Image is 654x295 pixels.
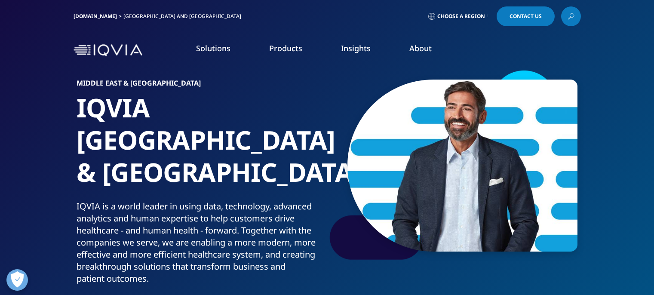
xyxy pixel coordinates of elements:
[74,44,142,57] img: IQVIA Healthcare Information Technology and Pharma Clinical Research Company
[409,43,432,53] a: About
[437,13,485,20] span: Choose a Region
[123,13,245,20] div: [GEOGRAPHIC_DATA] and [GEOGRAPHIC_DATA]
[146,30,581,71] nav: Primary
[269,43,302,53] a: Products
[74,12,117,20] a: [DOMAIN_NAME]
[77,80,324,92] h6: Middle East & [GEOGRAPHIC_DATA]
[77,92,324,200] h1: IQVIA [GEOGRAPHIC_DATA] & [GEOGRAPHIC_DATA]
[347,80,577,252] img: 6_rbuportraitoption.jpg
[77,200,324,290] p: IQVIA is a world leader in using data, technology, advanced analytics and human expertise to help...
[196,43,230,53] a: Solutions
[510,14,542,19] span: Contact Us
[497,6,555,26] a: Contact Us
[6,269,28,291] button: Open Preferences
[341,43,371,53] a: Insights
